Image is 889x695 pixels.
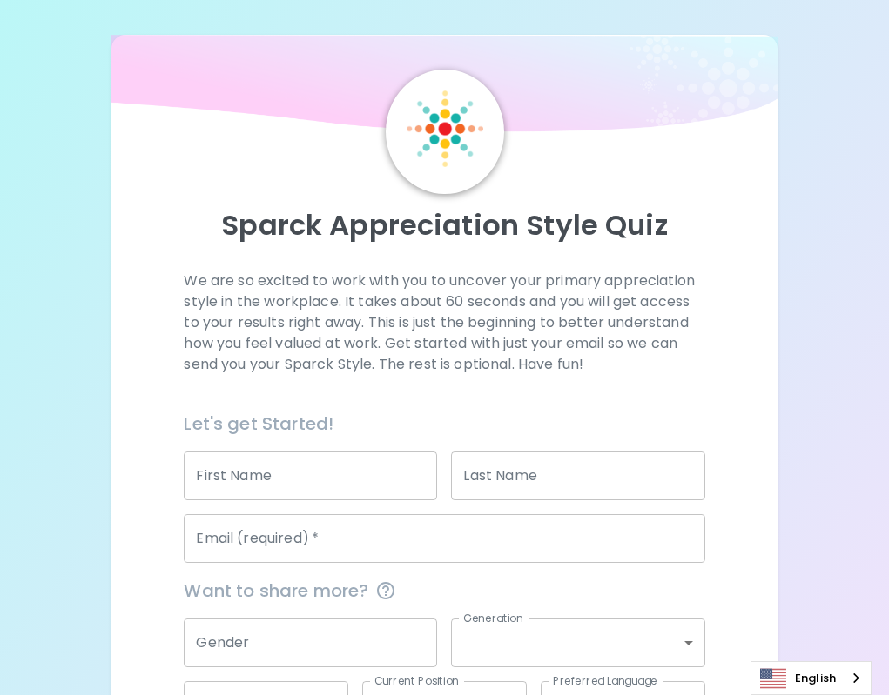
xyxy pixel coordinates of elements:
[184,410,704,438] h6: Let's get Started!
[751,662,871,694] a: English
[407,90,483,167] img: Sparck Logo
[553,673,657,688] label: Preferred Language
[751,661,872,695] div: Language
[184,577,704,605] span: Want to share more?
[111,35,778,140] img: wave
[751,661,872,695] aside: Language selected: English
[132,208,758,243] p: Sparck Appreciation Style Quiz
[374,673,459,688] label: Current Position
[463,611,523,625] label: Generation
[375,580,396,601] svg: This information is completely confidential and only used for aggregated appreciation studies at ...
[184,271,704,375] p: We are so excited to work with you to uncover your primary appreciation style in the workplace. I...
